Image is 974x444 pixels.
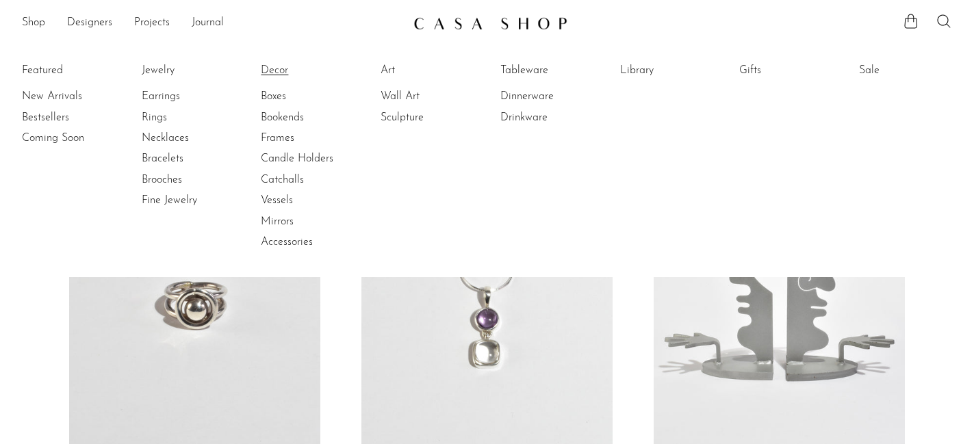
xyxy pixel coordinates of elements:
a: Sculpture [381,110,483,125]
a: Projects [134,14,170,32]
a: Coming Soon [22,131,125,146]
a: Decor [261,63,363,78]
a: Catchalls [261,172,363,187]
a: Earrings [142,89,244,104]
ul: Sale [859,60,962,86]
a: Gifts [739,63,842,78]
a: Sale [859,63,962,78]
ul: Art [381,60,483,128]
a: Designers [67,14,112,32]
a: Bookends [261,110,363,125]
a: New Arrivals [22,89,125,104]
a: Frames [261,131,363,146]
ul: Gifts [739,60,842,86]
ul: Featured [22,86,125,148]
a: Brooches [142,172,244,187]
a: Boxes [261,89,363,104]
ul: Tableware [500,60,603,128]
a: Candle Holders [261,151,363,166]
nav: Desktop navigation [22,12,402,35]
a: Necklaces [142,131,244,146]
a: Vessels [261,193,363,208]
a: Journal [192,14,224,32]
a: Art [381,63,483,78]
a: Bracelets [142,151,244,166]
a: Rings [142,110,244,125]
a: Jewelry [142,63,244,78]
a: Mirrors [261,214,363,229]
ul: Library [620,60,723,86]
ul: Jewelry [142,60,244,211]
a: Shop [22,14,45,32]
a: Bestsellers [22,110,125,125]
ul: Decor [261,60,363,253]
ul: NEW HEADER MENU [22,12,402,35]
a: Library [620,63,723,78]
a: Dinnerware [500,89,603,104]
a: Wall Art [381,89,483,104]
a: Accessories [261,235,363,250]
a: Tableware [500,63,603,78]
a: Drinkware [500,110,603,125]
a: Fine Jewelry [142,193,244,208]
